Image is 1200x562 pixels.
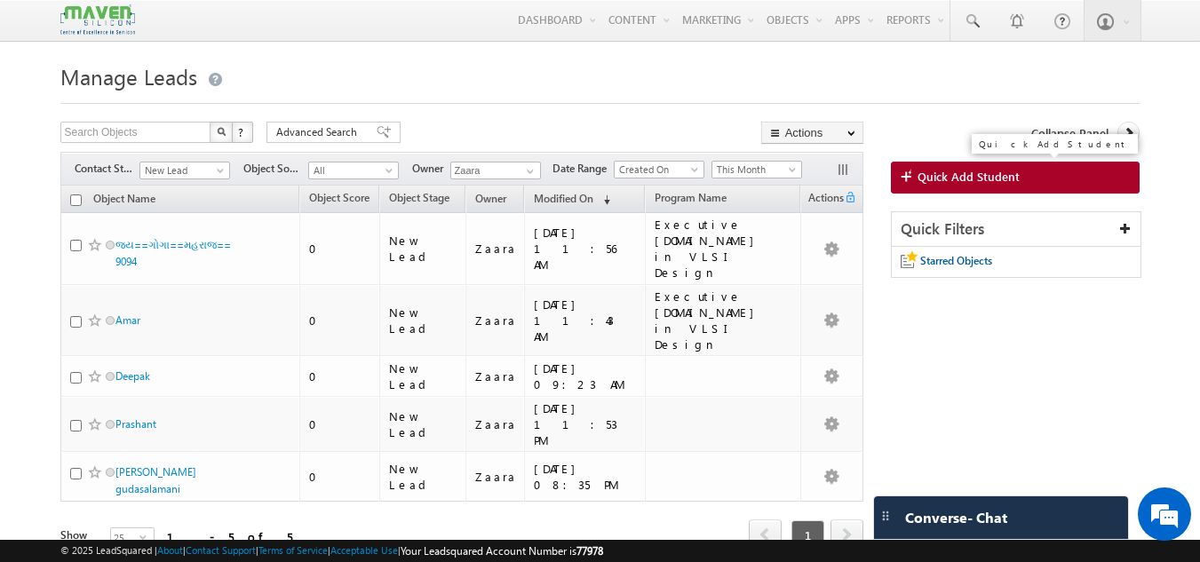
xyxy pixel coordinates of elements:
[412,161,450,177] span: Owner
[525,188,619,211] a: Modified On (sorted descending)
[646,188,735,211] a: Program Name
[330,544,398,556] a: Acceptable Use
[475,313,517,328] div: Zaara
[979,139,1131,148] div: Quick Add Student
[157,544,183,556] a: About
[242,436,322,460] em: Start Chat
[389,360,457,392] div: New Lead
[475,416,517,432] div: Zaara
[655,191,727,204] span: Program Name
[309,469,371,485] div: 0
[801,188,844,211] span: Actions
[84,189,164,212] a: Object Name
[905,510,1007,526] span: Converse - Chat
[75,161,139,177] span: Contact Stage
[291,9,334,51] div: Minimize live chat window
[300,188,378,211] a: Object Score
[534,192,593,205] span: Modified On
[92,93,298,116] div: Chat with us now
[186,544,256,556] a: Contact Support
[761,122,863,144] button: Actions
[232,122,253,143] button: ?
[60,527,96,543] div: Show
[749,521,782,550] a: prev
[309,416,371,432] div: 0
[309,368,371,384] div: 0
[615,162,699,178] span: Created On
[115,369,150,383] a: Deepak
[830,521,863,550] a: next
[389,305,457,336] div: New Lead
[115,417,156,431] a: Prashant
[111,528,139,548] span: 25
[309,313,371,328] div: 0
[534,461,637,493] div: [DATE] 08:35 PM
[309,191,370,204] span: Object Score
[140,162,225,178] span: New Lead
[830,519,863,550] span: next
[258,544,328,556] a: Terms of Service
[576,544,603,558] span: 77978
[243,161,308,177] span: Object Source
[918,169,1020,185] span: Quick Add Student
[892,212,1141,247] div: Quick Filters
[389,191,449,204] span: Object Stage
[534,297,637,344] div: [DATE] 11:43 AM
[139,162,230,179] a: New Lead
[655,217,791,281] div: Executive [DOMAIN_NAME] in VLSI Design
[749,519,782,550] span: prev
[711,161,802,178] a: This Month
[475,368,517,384] div: Zaara
[389,233,457,265] div: New Lead
[238,124,246,139] span: ?
[475,469,517,485] div: Zaara
[891,162,1140,194] a: Quick Add Student
[534,225,637,273] div: [DATE] 11:56 AM
[139,533,154,541] span: select
[450,162,541,179] input: Type to Search
[309,162,393,178] span: All
[401,544,603,558] span: Your Leadsquared Account Number is
[920,254,992,267] span: Starred Objects
[614,161,704,178] a: Created On
[475,241,517,257] div: Zaara
[534,360,637,392] div: [DATE] 09:23 AM
[389,461,457,493] div: New Lead
[60,62,197,91] span: Manage Leads
[309,241,371,257] div: 0
[23,164,324,421] textarea: Type your message and hit 'Enter'
[534,400,637,448] div: [DATE] 11:53 PM
[655,289,791,352] div: Executive [DOMAIN_NAME] in VLSI Design
[115,238,231,268] a: જય==ગોગા==મહરાજ==9094
[596,193,610,207] span: (sorted descending)
[712,162,797,178] span: This Month
[30,93,75,116] img: d_60004797649_company_0_60004797649
[1031,125,1109,141] span: Collapse Panel
[276,124,362,140] span: Advanced Search
[70,194,82,206] input: Check all records
[552,161,614,177] span: Date Range
[115,465,196,495] a: [PERSON_NAME] gudasalamani
[60,4,135,36] img: Custom Logo
[60,542,603,559] span: © 2025 LeadSquared | | | | |
[517,162,539,180] a: Show All Items
[791,520,824,550] span: 1
[878,509,893,523] img: carter-drag
[217,127,226,136] img: Search
[308,162,399,179] a: All
[167,526,292,547] div: 1 - 5 of 5
[389,408,457,440] div: New Lead
[475,192,506,205] span: Owner
[380,188,458,211] a: Object Stage
[115,313,140,327] a: Amar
